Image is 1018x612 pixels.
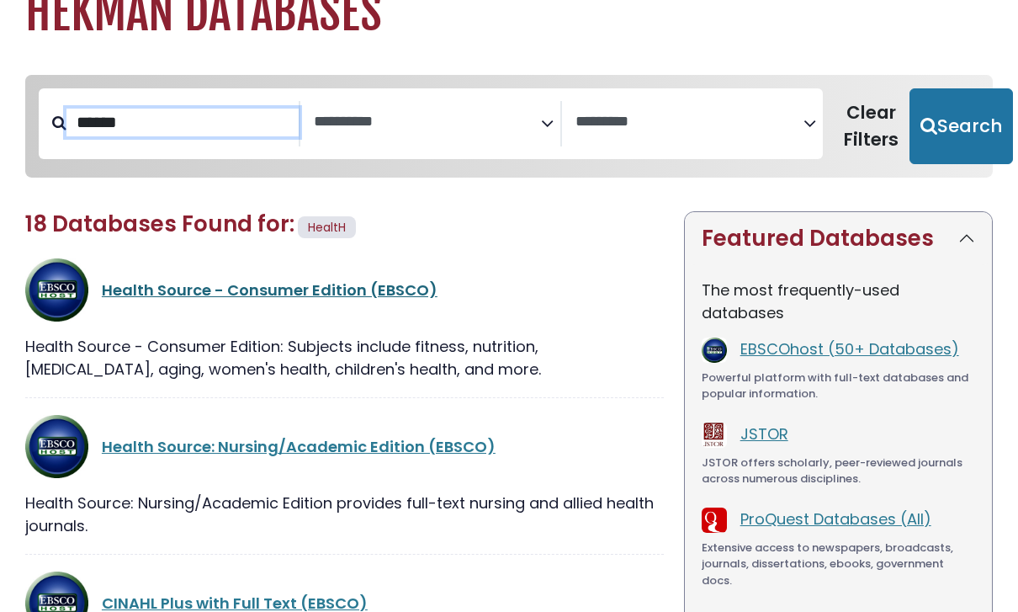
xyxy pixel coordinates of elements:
[740,338,959,359] a: EBSCOhost (50+ Databases)
[740,508,931,530] a: ProQuest Databases (All)
[25,335,664,381] div: Health Source - Consumer Edition: Subjects include fitness, nutrition, [MEDICAL_DATA], aging, wom...
[25,209,294,239] span: 18 Databases Found for:
[833,88,909,164] button: Clear Filters
[909,88,1013,164] button: Submit for Search Results
[702,455,975,487] div: JSTOR offers scholarly, peer-reviewed journals across numerous disciplines.
[25,492,664,537] div: Health Source: Nursing/Academic Edition provides full-text nursing and allied health journals.
[740,423,788,444] a: JSTOR
[702,279,975,324] p: The most frequently-used databases
[702,370,975,402] div: Powerful platform with full-text databases and popular information.
[575,114,803,131] textarea: Search
[685,212,992,265] button: Featured Databases
[66,109,299,136] input: Search database by title or keyword
[102,279,437,301] a: Health Source - Consumer Edition (EBSCO)
[25,75,993,178] nav: Search filters
[102,436,496,457] a: Health Source: Nursing/Academic Edition (EBSCO)
[702,540,975,589] div: Extensive access to newspapers, broadcasts, journals, dissertations, ebooks, government docs.
[308,219,346,236] span: HealtH
[314,114,541,131] textarea: Search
